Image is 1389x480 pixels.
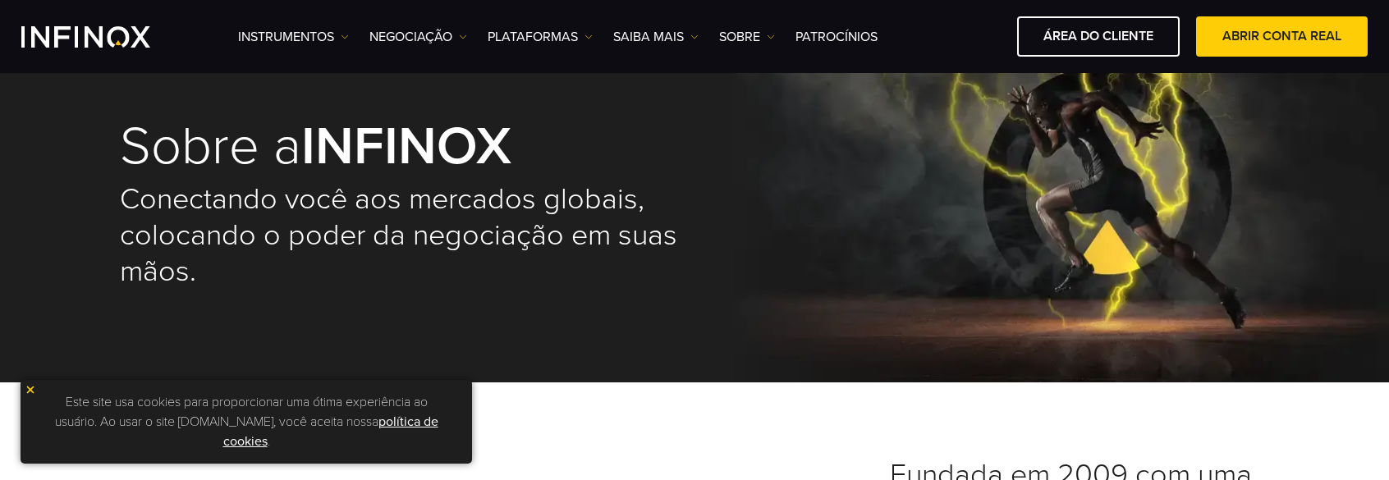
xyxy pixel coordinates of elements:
a: ÁREA DO CLIENTE [1017,16,1180,57]
a: PLATAFORMAS [488,27,593,47]
a: Patrocínios [795,27,878,47]
a: ABRIR CONTA REAL [1196,16,1368,57]
h2: Conectando você aos mercados globais, colocando o poder da negociação em suas mãos. [120,181,694,290]
a: NEGOCIAÇÃO [369,27,467,47]
a: INFINOX Logo [21,26,189,48]
a: Instrumentos [238,27,349,47]
a: SOBRE [719,27,775,47]
h1: Sobre a [120,120,694,173]
p: Este site usa cookies para proporcionar uma ótima experiência ao usuário. Ao usar o site [DOMAIN_... [29,388,464,455]
strong: INFINOX [301,114,511,179]
img: yellow close icon [25,384,36,395]
a: Saiba mais [613,27,699,47]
